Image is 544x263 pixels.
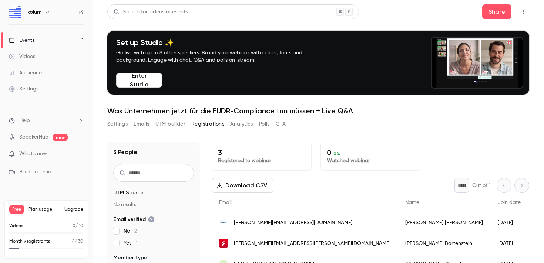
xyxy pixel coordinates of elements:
[482,4,511,19] button: Share
[9,117,84,124] li: help-dropdown-opener
[107,106,529,115] h1: Was Unternehmen jetzt für die EUDR-Compliance tun müssen + Live Q&A
[27,8,41,16] h6: kolum
[73,223,83,229] p: / 10
[398,212,490,233] div: [PERSON_NAME] [PERSON_NAME]
[9,53,35,60] div: Videos
[219,239,228,248] img: flyeralarm.com
[72,238,83,245] p: / 30
[9,223,23,229] p: Videos
[9,69,42,76] div: Audience
[124,228,137,235] span: No
[490,212,528,233] div: [DATE]
[107,118,128,130] button: Settings
[276,118,286,130] button: CTA
[219,218,228,227] img: normagroup.com
[19,168,51,176] span: Book a demo
[134,229,137,234] span: 2
[230,118,253,130] button: Analytics
[113,201,194,208] p: No results
[490,233,528,254] div: [DATE]
[116,49,320,64] p: Go live with up to 8 other speakers. Brand your webinar with colors, fonts and background. Engage...
[19,117,30,124] span: Help
[218,157,305,164] p: Registered to webinar
[472,182,491,189] p: Out of 1
[116,38,320,47] h4: Set up Studio ✨
[398,233,490,254] div: [PERSON_NAME] Bartenstein
[64,206,83,212] button: Upgrade
[28,206,60,212] span: Plan usage
[327,157,414,164] p: Watched webinar
[136,240,138,246] span: 1
[9,6,21,18] img: kolum
[72,239,75,244] span: 4
[191,118,224,130] button: Registrations
[218,148,305,157] p: 3
[212,178,273,193] button: Download CSV
[19,150,47,158] span: What's new
[19,133,48,141] a: SpeakerHub
[113,254,147,262] span: Member type
[114,8,188,16] div: Search for videos or events
[234,240,390,247] span: [PERSON_NAME][EMAIL_ADDRESS][PERSON_NAME][DOMAIN_NAME]
[333,151,340,156] span: 0 %
[259,118,270,130] button: Polls
[116,73,162,88] button: Enter Studio
[498,200,521,205] span: Join date
[53,134,68,141] span: new
[327,148,414,157] p: 0
[9,37,34,44] div: Events
[73,224,75,228] span: 0
[9,85,38,93] div: Settings
[405,200,419,205] span: Name
[9,238,50,245] p: Monthly registrants
[113,189,144,197] span: UTM Source
[219,200,232,205] span: Email
[113,216,155,223] span: Email verified
[234,219,352,227] span: [PERSON_NAME][EMAIL_ADDRESS][DOMAIN_NAME]
[155,118,185,130] button: UTM builder
[113,148,137,157] h1: 3 People
[124,239,138,247] span: Yes
[9,205,24,214] span: Free
[134,118,149,130] button: Emails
